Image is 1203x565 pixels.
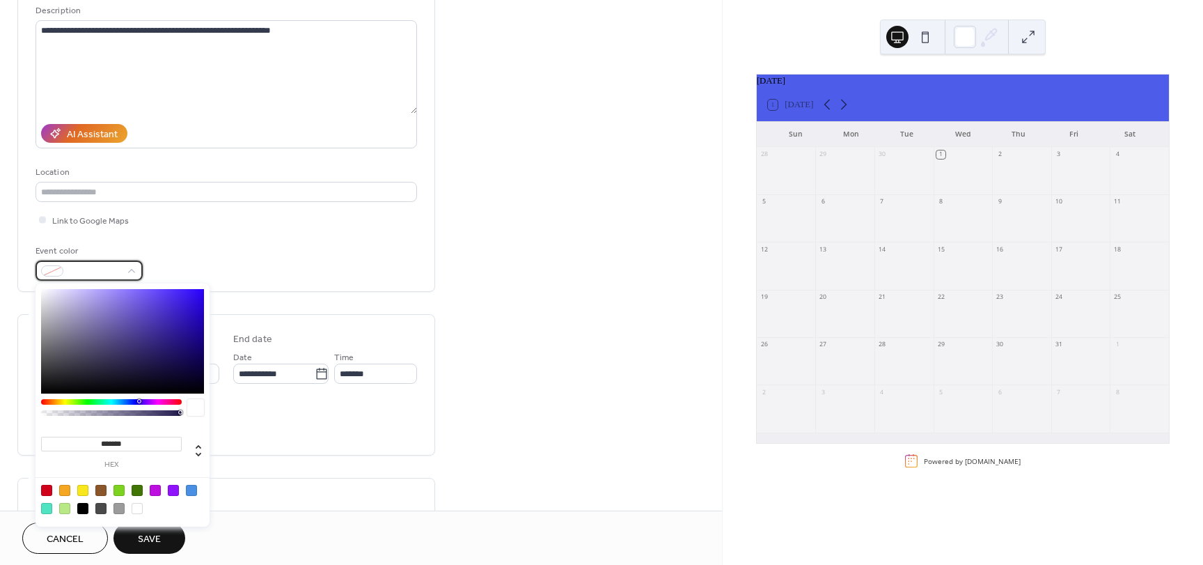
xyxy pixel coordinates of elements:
div: #4A90E2 [186,485,197,496]
div: 5 [936,388,945,396]
div: #FFFFFF [132,503,143,514]
div: 29 [819,150,827,159]
div: 24 [1055,293,1063,301]
span: Time [334,350,354,365]
div: 5 [760,198,769,206]
div: #F8E71C [77,485,88,496]
span: Link to Google Maps [52,214,129,229]
div: 20 [819,293,827,301]
div: 6 [819,198,827,206]
div: 12 [760,245,769,254]
div: 13 [819,245,827,254]
span: Save [138,532,161,547]
div: 8 [1113,388,1122,396]
div: #B8E986 [59,503,70,514]
div: 3 [1055,150,1063,159]
div: Tue [879,122,935,147]
div: 3 [819,388,827,396]
div: 6 [996,388,1004,396]
div: 15 [936,245,945,254]
div: 23 [996,293,1004,301]
div: Powered by [924,456,1021,465]
button: AI Assistant [41,124,127,143]
div: 18 [1113,245,1122,254]
div: Wed [935,122,991,147]
span: Cancel [47,532,84,547]
div: Thu [991,122,1046,147]
div: AI Assistant [67,127,118,142]
div: 21 [878,293,886,301]
div: 4 [878,388,886,396]
div: #9B9B9B [113,503,125,514]
div: #50E3C2 [41,503,52,514]
div: #F5A623 [59,485,70,496]
div: #9013FE [168,485,179,496]
button: Save [113,523,185,554]
div: 28 [760,150,769,159]
a: [DOMAIN_NAME] [965,456,1021,465]
div: 30 [878,150,886,159]
div: 29 [936,341,945,349]
button: Cancel [22,523,108,554]
div: 19 [760,293,769,301]
div: 9 [996,198,1004,206]
div: Location [36,165,414,180]
div: 7 [878,198,886,206]
div: 25 [1113,293,1122,301]
div: Fri [1046,122,1102,147]
div: Mon [824,122,879,147]
div: Description [36,3,414,18]
div: Event color [36,244,140,258]
label: hex [41,461,182,469]
div: 26 [760,341,769,349]
div: 8 [936,198,945,206]
div: 10 [1055,198,1063,206]
div: 14 [878,245,886,254]
div: 31 [1055,341,1063,349]
div: 2 [760,388,769,396]
div: 30 [996,341,1004,349]
div: #417505 [132,485,143,496]
div: 11 [1113,198,1122,206]
div: 2 [996,150,1004,159]
div: End date [233,332,272,347]
div: 28 [878,341,886,349]
span: Date [233,350,252,365]
div: #4A4A4A [95,503,107,514]
div: 7 [1055,388,1063,396]
div: [DATE] [757,75,1169,88]
div: 1 [1113,341,1122,349]
div: 27 [819,341,827,349]
div: 22 [936,293,945,301]
div: 16 [996,245,1004,254]
div: #7ED321 [113,485,125,496]
div: 1 [936,150,945,159]
div: 4 [1113,150,1122,159]
div: #000000 [77,503,88,514]
div: #8B572A [95,485,107,496]
div: Sun [768,122,824,147]
div: 17 [1055,245,1063,254]
div: #BD10E0 [150,485,161,496]
div: Sat [1102,122,1158,147]
div: #D0021B [41,485,52,496]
